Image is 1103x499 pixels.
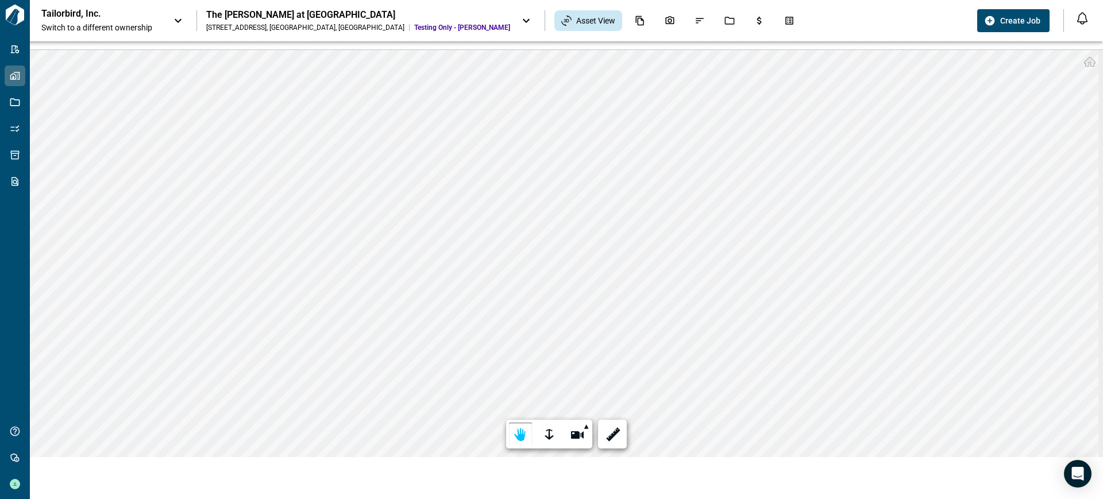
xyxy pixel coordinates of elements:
span: Switch to a different ownership [41,22,162,33]
div: Budgets [747,11,772,30]
div: Photos [658,11,682,30]
div: Documents [628,11,652,30]
div: Issues & Info [688,11,712,30]
span: Testing Only - [PERSON_NAME] [414,23,510,32]
div: Takeoff Center [777,11,801,30]
div: Open Intercom Messenger [1064,460,1092,488]
button: Open notification feed [1073,9,1092,28]
button: Create Job [977,9,1050,32]
span: Create Job [1000,15,1040,26]
div: Asset View [554,10,622,31]
div: [STREET_ADDRESS] , [GEOGRAPHIC_DATA] , [GEOGRAPHIC_DATA] [206,23,404,32]
span: Asset View [576,15,615,26]
div: Jobs [718,11,742,30]
div: The [PERSON_NAME] at [GEOGRAPHIC_DATA] [206,9,510,21]
p: Tailorbird, Inc. [41,8,145,20]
